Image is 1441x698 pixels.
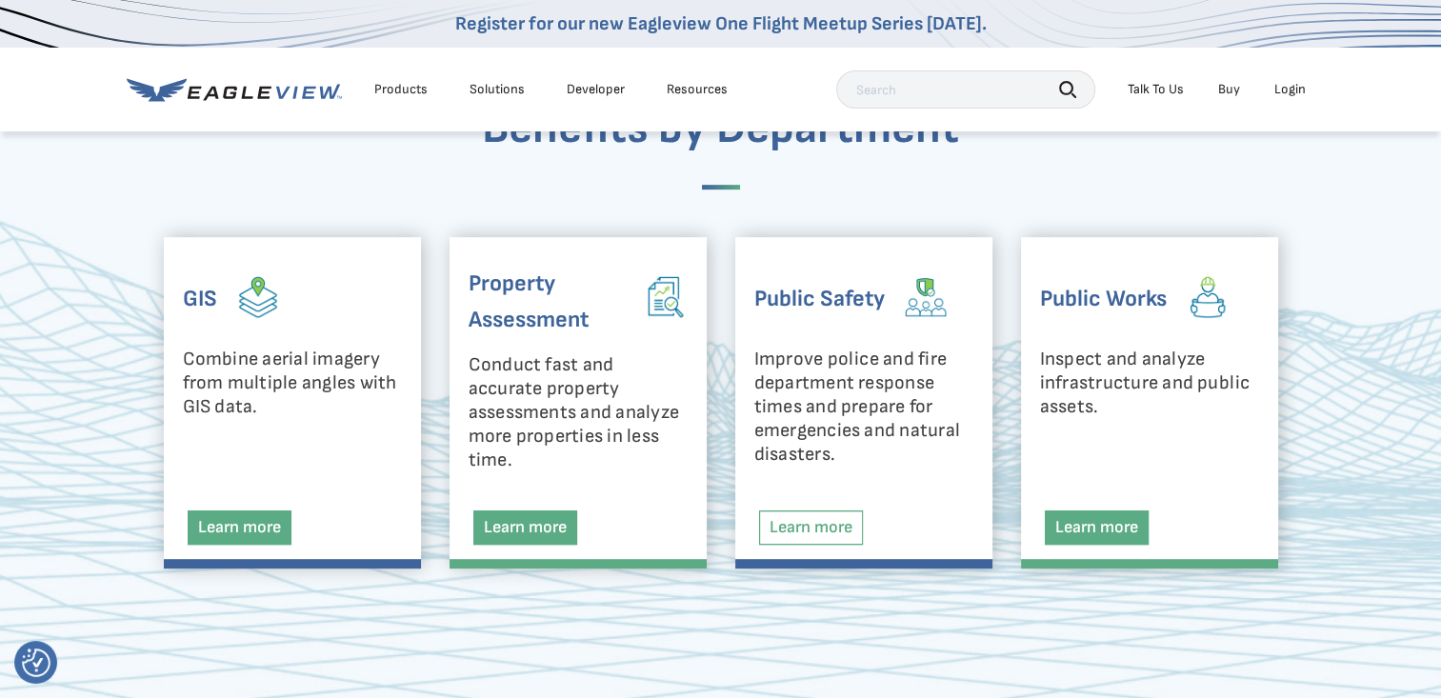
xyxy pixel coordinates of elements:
[667,81,728,98] div: Resources
[470,81,525,98] div: Solutions
[1040,348,1259,419] p: Inspect and analyze infrastructure and public assets.
[469,266,625,339] h6: Property Assessment
[22,648,50,677] button: Consent Preferences
[759,510,863,545] a: Learn more
[567,81,625,98] a: Developer
[183,285,217,313] strong: GIS
[188,510,291,545] a: Learn more
[22,648,50,677] img: Revisit consent button
[1040,266,1167,333] h6: Public Works
[469,353,688,472] p: Conduct fast and accurate property assessments and analyze more properties in less time.
[1218,81,1240,98] a: Buy
[754,266,885,333] h6: Public Safety
[455,12,987,35] a: Register for our new Eagleview One Flight Meetup Series [DATE].
[754,348,973,467] p: Improve police and fire department response times and prepare for emergencies and natural disasters.
[836,70,1095,109] input: Search
[183,348,402,419] p: Combine aerial imagery from multiple angles with GIS data.
[1274,81,1306,98] div: Login
[1128,81,1184,98] div: Talk To Us
[374,81,428,98] div: Products
[473,510,577,545] a: Learn more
